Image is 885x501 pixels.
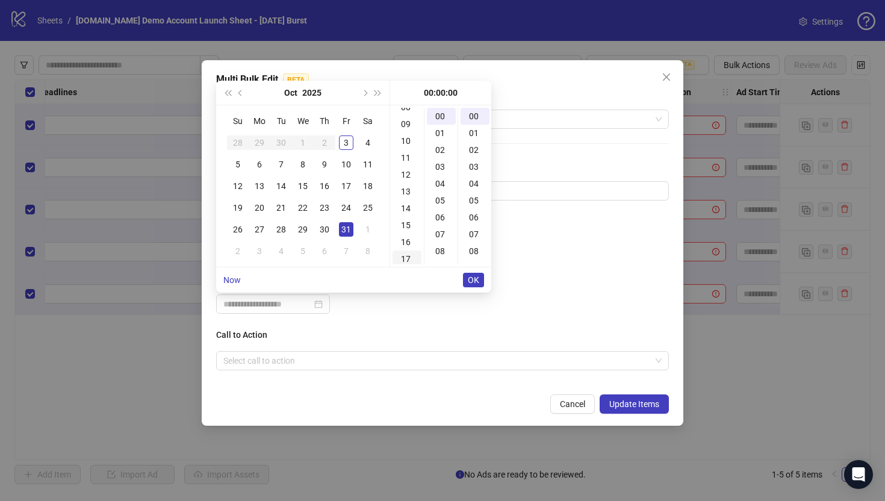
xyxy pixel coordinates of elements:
td: 2025-10-12 [227,175,249,197]
td: 2025-10-24 [335,197,357,219]
div: 29 [296,222,310,237]
td: 2025-10-16 [314,175,335,197]
td: 2025-10-26 [227,219,249,240]
td: 2025-09-29 [249,132,270,154]
div: 08 [461,243,489,260]
div: 3 [339,135,353,150]
button: OK [463,273,484,287]
span: close [662,72,671,82]
div: 01 [427,125,456,142]
div: 05 [427,192,456,209]
div: 19 [231,201,245,215]
td: 2025-11-03 [249,240,270,262]
button: Last year (Control + left) [221,81,234,105]
div: 07 [427,226,456,243]
button: Close [657,67,676,87]
div: 10 [339,157,353,172]
td: 2025-10-19 [227,197,249,219]
td: 2025-10-17 [335,175,357,197]
div: 14 [393,200,421,217]
th: Sa [357,110,379,132]
div: 16 [317,179,332,193]
div: 00:00:00 [395,81,486,105]
div: 12 [393,166,421,183]
div: 12 [231,179,245,193]
td: 2025-10-18 [357,175,379,197]
td: 2025-10-31 [335,219,357,240]
div: 03 [461,158,489,175]
div: 06 [427,209,456,226]
div: 11 [361,157,375,172]
div: 11 [393,149,421,166]
td: 2025-11-08 [357,240,379,262]
div: 17 [393,250,421,267]
div: 17 [339,179,353,193]
td: 2025-10-13 [249,175,270,197]
div: 5 [296,244,310,258]
div: 21 [274,201,288,215]
button: Next year (Control + right) [371,81,385,105]
div: 9 [317,157,332,172]
div: 26 [231,222,245,237]
div: 8 [296,157,310,172]
button: Update Items [600,394,669,414]
div: 27 [252,222,267,237]
td: 2025-10-01 [292,132,314,154]
th: Mo [249,110,270,132]
th: Th [314,110,335,132]
td: 2025-09-28 [227,132,249,154]
td: 2025-10-21 [270,197,292,219]
div: 1 [296,135,310,150]
div: 6 [317,244,332,258]
td: 2025-11-07 [335,240,357,262]
span: Update Items [609,399,659,409]
span: OK [468,275,479,285]
td: 2025-10-05 [227,154,249,175]
div: 29 [252,135,267,150]
div: 30 [317,222,332,237]
div: 13 [393,183,421,200]
div: 09 [461,260,489,276]
span: Cancel [560,399,585,409]
div: 2 [231,244,245,258]
div: 7 [274,157,288,172]
button: Previous month (PageUp) [234,81,247,105]
button: Cancel [550,394,595,414]
td: 2025-10-28 [270,219,292,240]
td: 2025-11-05 [292,240,314,262]
th: Su [227,110,249,132]
td: 2025-10-03 [335,132,357,154]
div: 15 [296,179,310,193]
button: Next month (PageDown) [358,81,371,105]
div: 04 [461,175,489,192]
div: 14 [274,179,288,193]
td: 2025-10-15 [292,175,314,197]
th: Fr [335,110,357,132]
div: 09 [393,116,421,132]
div: 4 [361,135,375,150]
div: 5 [231,157,245,172]
td: 2025-10-06 [249,154,270,175]
td: 2025-10-30 [314,219,335,240]
div: 7 [339,244,353,258]
div: 00 [427,108,456,125]
div: 01 [461,125,489,142]
div: 15 [393,217,421,234]
td: 2025-10-27 [249,219,270,240]
td: 2025-10-11 [357,154,379,175]
div: 07 [461,226,489,243]
div: 02 [461,142,489,158]
td: 2025-10-09 [314,154,335,175]
td: 2025-11-02 [227,240,249,262]
td: 2025-11-01 [357,219,379,240]
div: 24 [339,201,353,215]
td: 2025-10-20 [249,197,270,219]
div: 20 [252,201,267,215]
div: 30 [274,135,288,150]
td: 2025-10-04 [357,132,379,154]
td: 2025-10-07 [270,154,292,175]
div: 31 [339,222,353,237]
span: BETA [283,73,309,86]
div: 1 [361,222,375,237]
div: 2 [317,135,332,150]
